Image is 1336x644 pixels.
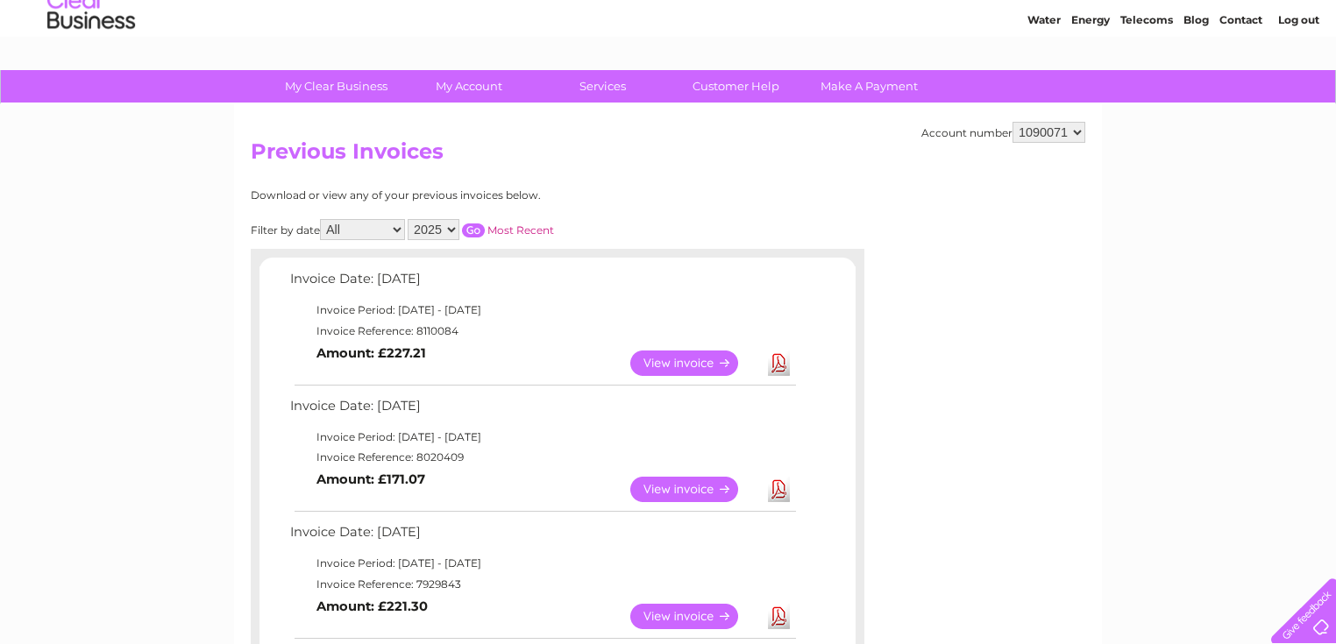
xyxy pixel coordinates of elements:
[286,427,799,448] td: Invoice Period: [DATE] - [DATE]
[286,394,799,427] td: Invoice Date: [DATE]
[251,219,711,240] div: Filter by date
[664,70,808,103] a: Customer Help
[630,477,759,502] a: View
[921,122,1085,143] div: Account number
[797,70,942,103] a: Make A Payment
[530,70,675,103] a: Services
[768,477,790,502] a: Download
[316,471,425,487] b: Amount: £171.07
[316,345,426,361] b: Amount: £227.21
[1071,74,1110,88] a: Energy
[264,70,409,103] a: My Clear Business
[1183,74,1209,88] a: Blog
[1219,74,1262,88] a: Contact
[286,321,799,342] td: Invoice Reference: 8110084
[286,553,799,574] td: Invoice Period: [DATE] - [DATE]
[630,604,759,629] a: View
[286,267,799,300] td: Invoice Date: [DATE]
[255,10,1084,85] div: Clear Business is a trading name of Verastar Limited (registered in [GEOGRAPHIC_DATA] No. 3667643...
[286,520,799,553] td: Invoice Date: [DATE]
[286,300,799,321] td: Invoice Period: [DATE] - [DATE]
[1006,9,1126,31] a: 0333 014 3131
[630,350,759,376] a: View
[1278,74,1319,88] a: Log out
[1120,74,1173,88] a: Telecoms
[316,598,428,614] b: Amount: £221.30
[251,139,1085,173] h2: Previous Invoices
[251,189,711,202] div: Download or view any of your previous invoices below.
[286,574,799,595] td: Invoice Reference: 7929843
[1027,74,1061,88] a: Water
[286,447,799,468] td: Invoice Reference: 8020409
[768,604,790,629] a: Download
[46,46,136,99] img: logo.png
[487,223,554,237] a: Most Recent
[397,70,542,103] a: My Account
[768,350,790,376] a: Download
